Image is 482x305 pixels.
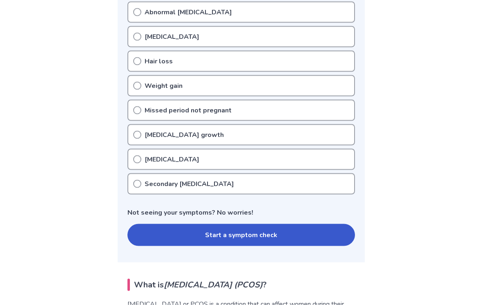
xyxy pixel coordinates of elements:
[145,7,232,17] p: Abnormal [MEDICAL_DATA]
[127,224,355,246] button: Start a symptom check
[127,279,355,291] h2: What is ?
[127,208,355,218] p: Not seeing your symptoms? No worries!
[145,130,224,140] p: [MEDICAL_DATA] growth
[145,105,232,115] p: Missed period not pregnant
[145,155,199,164] p: [MEDICAL_DATA]
[145,179,234,189] p: Secondary [MEDICAL_DATA]
[145,56,173,66] p: Hair loss
[164,279,263,290] em: [MEDICAL_DATA] (PCOS)
[145,32,199,42] p: [MEDICAL_DATA]
[145,81,183,91] p: Weight gain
